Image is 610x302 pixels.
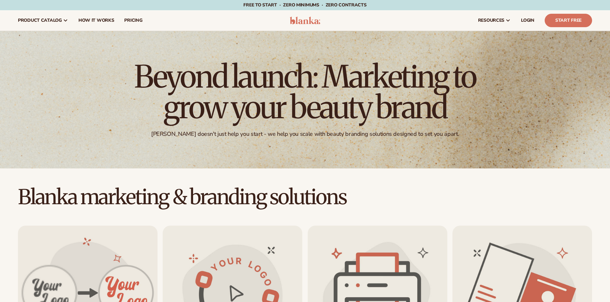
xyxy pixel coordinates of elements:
[473,10,516,31] a: resources
[73,10,119,31] a: How It Works
[521,18,534,23] span: LOGIN
[119,10,147,31] a: pricing
[18,18,62,23] span: product catalog
[516,10,540,31] a: LOGIN
[243,2,366,8] span: Free to start · ZERO minimums · ZERO contracts
[478,18,504,23] span: resources
[13,10,73,31] a: product catalog
[545,14,592,27] a: Start Free
[129,61,481,123] h1: Beyond launch: Marketing to grow your beauty brand
[151,130,459,138] div: [PERSON_NAME] doesn't just help you start - we help you scale with beauty branding solutions desi...
[290,17,320,24] img: logo
[78,18,114,23] span: How It Works
[124,18,142,23] span: pricing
